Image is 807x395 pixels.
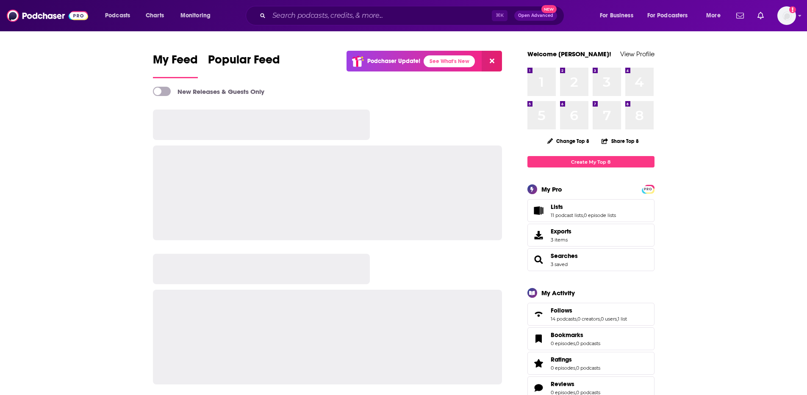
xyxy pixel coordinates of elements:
div: My Activity [541,289,575,297]
a: View Profile [620,50,654,58]
span: Open Advanced [518,14,553,18]
a: Welcome [PERSON_NAME]! [527,50,611,58]
button: Share Top 8 [601,133,639,149]
a: 0 users [601,316,617,322]
a: Follows [551,307,627,314]
a: Ratings [530,357,547,369]
a: 3 saved [551,261,568,267]
span: Ratings [527,352,654,375]
a: Reviews [530,382,547,394]
div: Search podcasts, credits, & more... [254,6,572,25]
span: , [575,340,576,346]
span: , [575,365,576,371]
span: Searches [527,248,654,271]
span: More [706,10,721,22]
button: open menu [175,9,222,22]
span: Lists [527,199,654,222]
span: ⌘ K [492,10,507,21]
a: Popular Feed [208,52,280,78]
button: Change Top 8 [542,136,595,146]
span: Ratings [551,356,572,363]
span: Reviews [551,380,574,388]
span: 3 items [551,237,571,243]
a: 11 podcast lists [551,212,583,218]
span: My Feed [153,52,198,72]
input: Search podcasts, credits, & more... [269,9,492,22]
span: Bookmarks [527,327,654,350]
img: User Profile [777,6,796,25]
button: open menu [642,9,700,22]
a: Exports [527,224,654,247]
a: 0 podcasts [576,340,600,346]
a: New Releases & Guests Only [153,87,264,96]
a: Bookmarks [530,333,547,345]
span: Popular Feed [208,52,280,72]
p: Podchaser Update! [367,58,420,65]
a: Ratings [551,356,600,363]
button: Open AdvancedNew [514,11,557,21]
span: Charts [146,10,164,22]
a: See What's New [424,55,475,67]
a: 0 creators [577,316,600,322]
a: Show notifications dropdown [733,8,747,23]
span: Bookmarks [551,331,583,339]
span: , [617,316,618,322]
span: Lists [551,203,563,211]
a: Bookmarks [551,331,600,339]
button: open menu [594,9,644,22]
span: Exports [551,228,571,235]
span: PRO [643,186,653,192]
a: 0 podcasts [576,365,600,371]
span: , [577,316,577,322]
span: Logged in as lkingsley [777,6,796,25]
a: PRO [643,186,653,192]
a: 0 episodes [551,365,575,371]
span: Follows [551,307,572,314]
a: Searches [530,254,547,266]
a: Create My Top 8 [527,156,654,167]
span: For Business [600,10,633,22]
span: Monitoring [180,10,211,22]
a: Lists [551,203,616,211]
a: 14 podcasts [551,316,577,322]
a: My Feed [153,52,198,78]
span: Follows [527,303,654,326]
svg: Add a profile image [789,6,796,13]
span: Podcasts [105,10,130,22]
button: open menu [700,9,731,22]
a: Show notifications dropdown [754,8,767,23]
a: Reviews [551,380,600,388]
a: 1 list [618,316,627,322]
a: 0 episodes [551,340,575,346]
span: New [541,5,557,13]
button: Show profile menu [777,6,796,25]
span: For Podcasters [647,10,688,22]
span: Exports [530,229,547,241]
div: My Pro [541,185,562,193]
a: Follows [530,308,547,320]
a: Charts [140,9,169,22]
a: Searches [551,252,578,260]
a: Lists [530,205,547,217]
a: 0 episode lists [584,212,616,218]
img: Podchaser - Follow, Share and Rate Podcasts [7,8,88,24]
button: open menu [99,9,141,22]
